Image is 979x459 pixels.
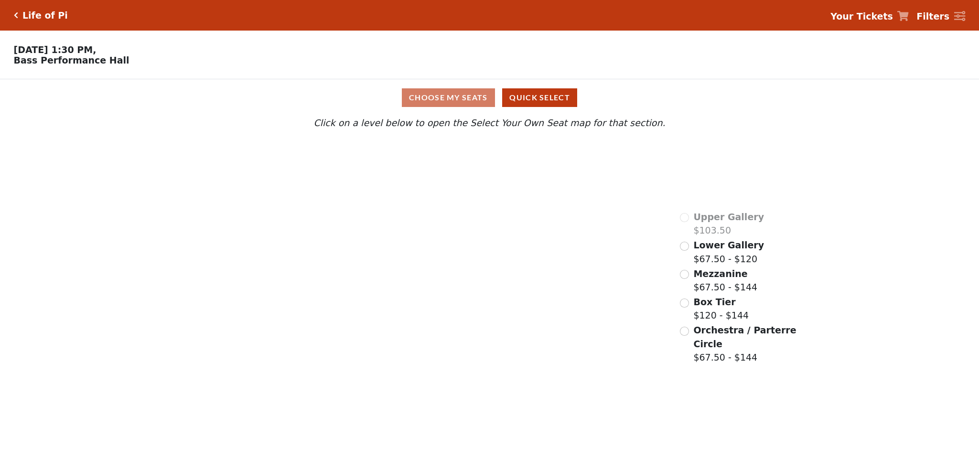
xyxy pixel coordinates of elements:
[22,10,68,21] h5: Life of Pi
[830,10,909,23] a: Your Tickets
[693,240,764,250] span: Lower Gallery
[830,11,893,21] strong: Your Tickets
[693,210,764,237] label: $103.50
[693,297,735,307] span: Box Tier
[502,88,577,107] button: Quick Select
[14,12,18,19] a: Click here to go back to filters
[260,186,466,251] path: Lower Gallery - Seats Available: 95
[693,268,747,279] span: Mezzanine
[353,309,550,428] path: Orchestra / Parterre Circle - Seats Available: 15
[245,147,440,194] path: Upper Gallery - Seats Available: 0
[693,295,749,322] label: $120 - $144
[693,212,764,222] span: Upper Gallery
[693,238,764,266] label: $67.50 - $120
[693,325,796,349] span: Orchestra / Parterre Circle
[916,11,949,21] strong: Filters
[693,267,757,294] label: $67.50 - $144
[129,116,850,130] p: Click on a level below to open the Select Your Own Seat map for that section.
[693,323,797,364] label: $67.50 - $144
[916,10,965,23] a: Filters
